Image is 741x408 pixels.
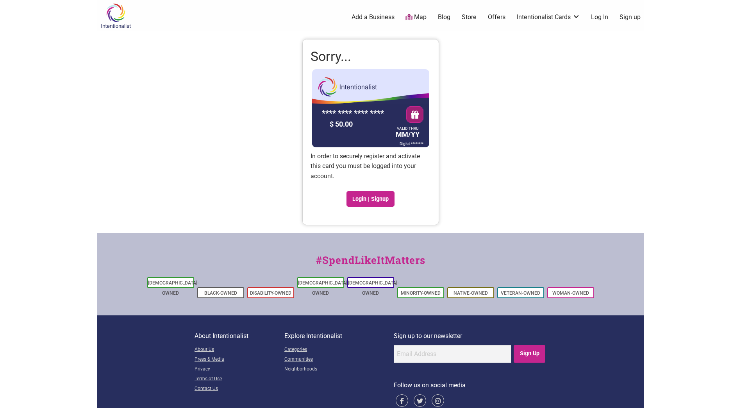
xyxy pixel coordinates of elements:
a: Blog [438,13,450,21]
input: Sign Up [514,345,545,363]
p: About Intentionalist [195,331,284,341]
a: Contact Us [195,384,284,394]
a: Minority-Owned [401,290,441,296]
input: Email Address [394,345,511,363]
a: Terms of Use [195,374,284,384]
a: Veteran-Owned [501,290,540,296]
a: Communities [284,355,394,365]
a: Press & Media [195,355,284,365]
p: In order to securely register and activate this card you must be logged into your account. [311,151,431,181]
div: #SpendLikeItMatters [97,252,644,276]
a: Log In [591,13,608,21]
a: Map [405,13,427,22]
p: Explore Intentionalist [284,331,394,341]
div: MM/YY [394,127,421,140]
a: Sign up [620,13,641,21]
h1: Sorry... [311,47,431,66]
a: [DEMOGRAPHIC_DATA]-Owned [148,280,199,296]
a: [DEMOGRAPHIC_DATA]-Owned [348,280,399,296]
a: Login | Signup [346,191,395,207]
p: Sign up to our newsletter [394,331,546,341]
a: Woman-Owned [552,290,589,296]
a: [DEMOGRAPHIC_DATA]-Owned [298,280,349,296]
a: Native-Owned [454,290,488,296]
div: $ 50.00 [328,118,394,130]
a: Privacy [195,365,284,374]
a: Categories [284,345,394,355]
a: Intentionalist Cards [517,13,580,21]
a: Neighborhoods [284,365,394,374]
a: About Us [195,345,284,355]
a: Offers [488,13,505,21]
a: Disability-Owned [250,290,291,296]
div: VALID THRU [396,128,420,129]
a: Add a Business [352,13,395,21]
p: Follow us on social media [394,380,546,390]
a: Store [462,13,477,21]
a: Black-Owned [204,290,237,296]
img: Intentionalist [97,3,134,29]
